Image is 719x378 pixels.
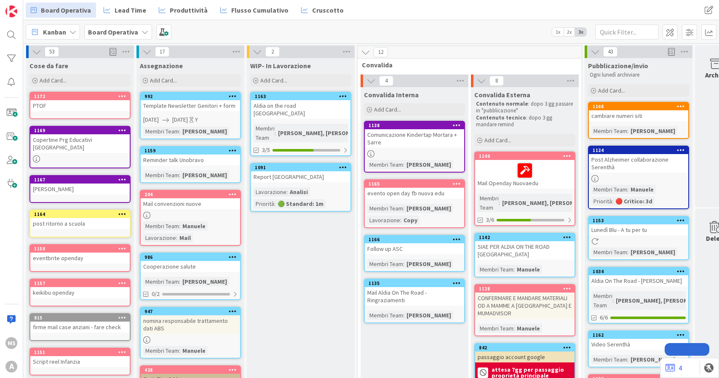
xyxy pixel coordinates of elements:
div: 1166 [369,237,464,242]
div: [PERSON_NAME] [628,355,677,364]
strong: Contenuto tecnico [476,114,526,121]
a: 1138Comunicazione Kindertap Mortara + SarreMembri Team:[PERSON_NAME] [364,121,465,173]
a: 815firme mail case anziani - fare check [29,313,131,341]
div: 1135 [365,280,464,287]
a: 947nomina responsabile trattamento dati ABSMembri Team:Manuele [140,307,241,359]
div: 1142 [475,234,575,241]
div: Aldia on the road [GEOGRAPHIC_DATA] [251,100,350,119]
span: Add Card... [598,87,625,94]
div: Lunedì Blu - A tu per tu [589,224,688,235]
div: 1172PTOF [30,93,130,111]
div: Manuele [515,324,542,333]
div: Comunicazione Kindertap Mortara + Sarre [365,129,464,148]
div: passaggio account google [475,351,575,362]
div: 1157 [34,280,130,286]
a: 4 [666,363,682,373]
div: 1168 [593,104,688,109]
div: 1151 [34,349,130,355]
a: Produttività [154,3,213,18]
div: 1151 [30,349,130,356]
div: Mail Aldia On The Road - Ringraziamenti [365,287,464,306]
span: : [627,355,628,364]
div: evento open day fb nuova edu [365,188,464,199]
div: 986Cooperazione salute [141,253,240,272]
span: : [286,187,288,197]
a: Cruscotto [296,3,349,18]
span: : [400,216,401,225]
div: Membri Team [591,248,627,257]
div: Membri Team [143,277,179,286]
span: 2x [564,28,575,36]
div: A [5,361,17,373]
span: 4 [379,76,393,86]
div: Cooperazione salute [141,261,240,272]
div: 1091Report [GEOGRAPHIC_DATA] [251,164,350,182]
div: cambiare numeri siti [589,110,688,121]
a: 1164post ritorno a scuola [29,210,131,237]
span: Kanban [43,27,66,37]
span: : [627,248,628,257]
div: 947 [144,309,240,314]
span: 8 [489,76,504,86]
span: [DATE] [143,115,159,124]
span: 53 [45,47,59,57]
div: 1153Lunedì Blu - A tu per tu [589,217,688,235]
p: : dopo 3 gg mandare remind [476,114,574,128]
div: 842 [479,345,575,351]
span: 3/6 [486,216,494,224]
div: Membri Team [591,185,627,194]
span: : [403,259,404,269]
div: 1162Video Serenthà [589,331,688,350]
div: Manuele [180,346,208,355]
a: 1165evento open day fb nuova eduMembri Team:[PERSON_NAME]Lavorazione:Copy [364,179,465,228]
div: Membri Team [254,124,275,142]
div: Follow up ASC [365,243,464,254]
div: 947nomina responsabile trattamento dati ABS [141,308,240,334]
div: Membri Team [143,127,179,136]
div: Copertine Prg Educativi [GEOGRAPHIC_DATA] [30,134,130,153]
span: : [179,277,180,286]
a: 1169Copertine Prg Educativi [GEOGRAPHIC_DATA] [29,126,131,168]
div: 1157keikibu openday [30,280,130,298]
a: 1158eventbrite openday [29,244,131,272]
a: 204Mail convenzioni nuoveMembri Team:ManueleLavorazione:Mail [140,190,241,246]
span: 3x [575,28,586,36]
div: Aldia On The Road - [PERSON_NAME] [589,275,688,286]
div: PTOF [30,100,130,111]
div: Priorità [254,199,274,208]
div: 1159 [141,147,240,154]
div: Video Serenthà [589,339,688,350]
div: 204Mail convenzioni nuove [141,191,240,209]
div: Manuele [180,221,208,231]
div: 1140 [475,152,575,160]
div: eventbrite openday [30,253,130,264]
span: 6/6 [600,313,608,322]
a: 1142SIAE PER ALDIA ON THE ROAD [GEOGRAPHIC_DATA]Membri Team:Manuele [474,233,575,277]
span: Convalida Interna [364,91,419,99]
input: Quick Filter... [595,24,658,40]
strong: Contenuto normale [476,100,528,107]
div: 1124 [589,146,688,154]
div: 1172 [34,93,130,99]
a: Lead Time [99,3,151,18]
span: : [513,324,515,333]
a: 1157keikibu openday [29,279,131,306]
div: Manuele [515,265,542,274]
div: 1138 [369,122,464,128]
div: 1163 [255,93,350,99]
div: [PERSON_NAME] [404,259,453,269]
div: [PERSON_NAME] [30,184,130,194]
span: : [179,127,180,136]
span: WIP- In Lavorazione [250,61,311,70]
div: 1169 [30,127,130,134]
a: 1168cambiare numeri sitiMembri Team:[PERSON_NAME] [588,102,689,139]
span: Add Card... [150,77,177,84]
span: : [179,346,180,355]
span: : [179,170,180,180]
a: 1128CONFERMARE E MANDARE MATERIALI OD A MAMME A [GEOGRAPHIC_DATA] E MUMADVISORMembri Team:Manuele [474,284,575,336]
a: 1124Post Alzheimer collaborazione SerenthàMembri Team:ManuelePriorità:🔴 Critico: 3d [588,146,689,209]
div: 204 [141,191,240,198]
div: 1091 [251,164,350,171]
div: Analisi [288,187,310,197]
div: 1164post ritorno a scuola [30,210,130,229]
